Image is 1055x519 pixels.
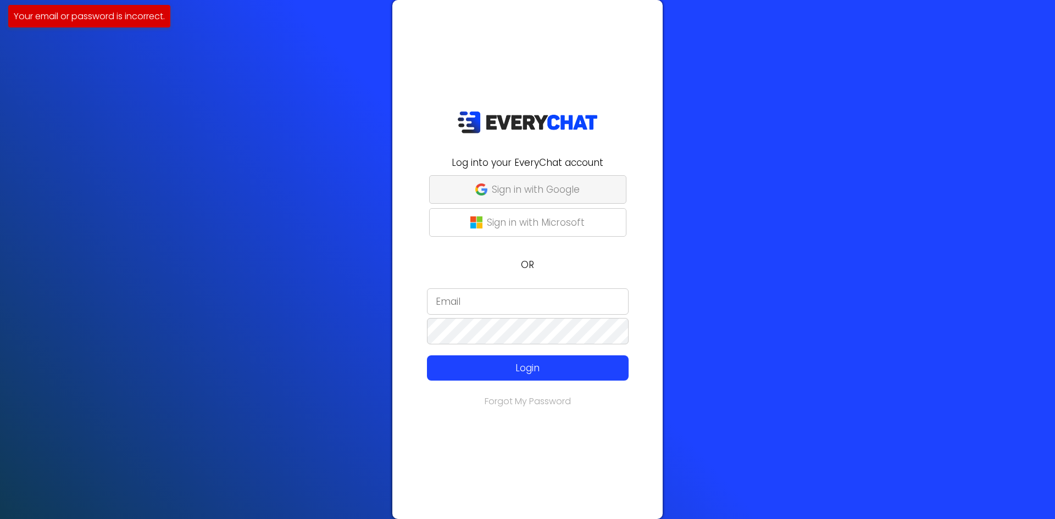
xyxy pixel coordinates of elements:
[475,183,487,196] img: google-g.png
[14,9,165,23] p: Your email or password is incorrect.
[427,355,629,381] button: Login
[457,111,598,133] img: EveryChat_logo_dark.png
[447,361,608,375] p: Login
[429,175,626,204] button: Sign in with Google
[485,395,571,408] a: Forgot My Password
[470,216,482,228] img: microsoft-logo.png
[492,182,580,197] p: Sign in with Google
[399,258,656,272] p: OR
[399,155,656,170] h2: Log into your EveryChat account
[427,288,629,315] input: Email
[429,208,626,237] button: Sign in with Microsoft
[487,215,585,230] p: Sign in with Microsoft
